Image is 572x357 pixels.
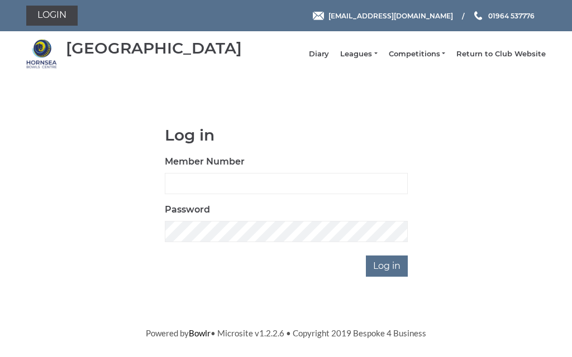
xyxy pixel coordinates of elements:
[189,328,211,338] a: Bowlr
[146,328,426,338] span: Powered by • Microsite v1.2.2.6 • Copyright 2019 Bespoke 4 Business
[488,11,535,20] span: 01964 537776
[165,203,210,216] label: Password
[165,127,408,144] h1: Log in
[309,49,329,59] a: Diary
[313,11,453,21] a: Email [EMAIL_ADDRESS][DOMAIN_NAME]
[328,11,453,20] span: [EMAIL_ADDRESS][DOMAIN_NAME]
[340,49,377,59] a: Leagues
[456,49,546,59] a: Return to Club Website
[26,6,78,26] a: Login
[313,12,324,20] img: Email
[165,155,245,168] label: Member Number
[66,40,242,57] div: [GEOGRAPHIC_DATA]
[474,11,482,20] img: Phone us
[473,11,535,21] a: Phone us 01964 537776
[26,38,57,69] img: Hornsea Bowls Centre
[389,49,445,59] a: Competitions
[366,255,408,277] input: Log in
